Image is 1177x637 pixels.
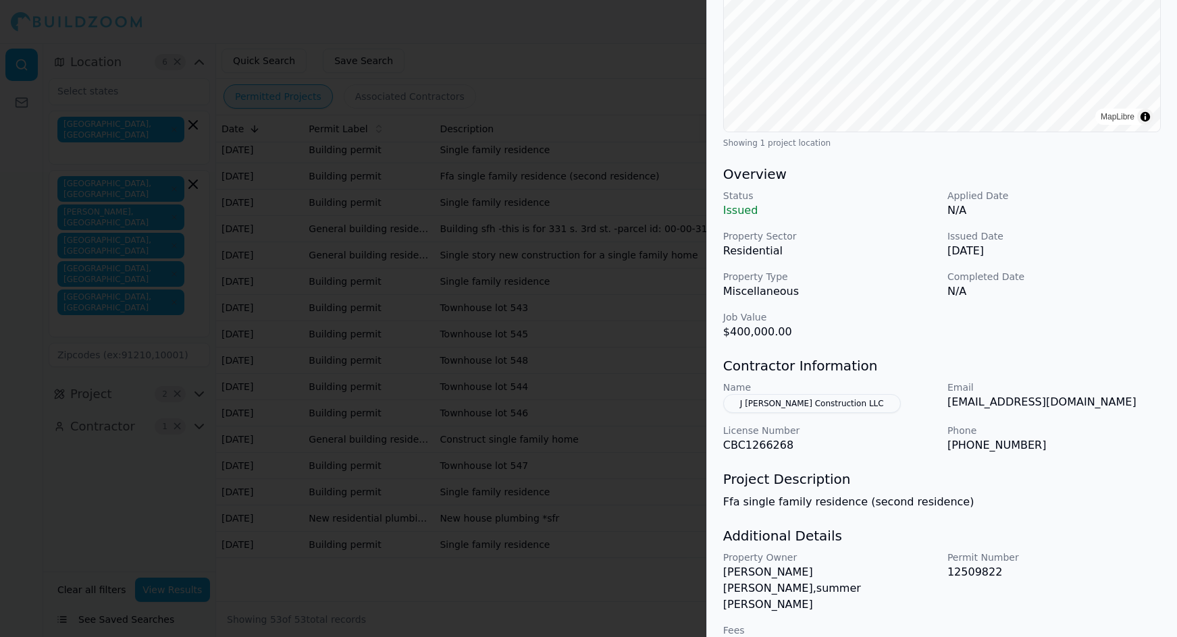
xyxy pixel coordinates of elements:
[723,381,937,394] p: Name
[723,356,1161,375] h3: Contractor Information
[947,551,1161,564] p: Permit Number
[723,624,937,637] p: Fees
[723,394,901,413] button: J [PERSON_NAME] Construction LLC
[723,189,937,202] p: Status
[947,437,1161,453] p: [PHONE_NUMBER]
[723,283,937,300] p: Miscellaneous
[723,564,937,613] p: [PERSON_NAME] [PERSON_NAME],summer [PERSON_NAME]
[1101,112,1134,121] a: MapLibre
[947,202,1161,219] p: N/A
[723,526,1161,545] h3: Additional Details
[947,381,1161,394] p: Email
[947,270,1161,283] p: Completed Date
[723,494,1161,510] p: Ffa single family residence (second residence)
[723,229,937,243] p: Property Sector
[723,202,937,219] p: Issued
[723,310,937,324] p: Job Value
[723,243,937,259] p: Residential
[947,424,1161,437] p: Phone
[723,138,1161,148] div: Showing 1 project location
[947,394,1161,410] p: [EMAIL_ADDRESS][DOMAIN_NAME]
[723,470,1161,489] h3: Project Description
[947,564,1161,580] p: 12509822
[723,165,1161,184] h3: Overview
[723,424,937,437] p: License Number
[723,324,937,340] p: $400,000.00
[947,229,1161,243] p: Issued Date
[947,283,1161,300] p: N/A
[723,270,937,283] p: Property Type
[947,243,1161,259] p: [DATE]
[723,437,937,453] p: CBC1266268
[723,551,937,564] p: Property Owner
[947,189,1161,202] p: Applied Date
[1137,109,1153,125] summary: Toggle attribution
